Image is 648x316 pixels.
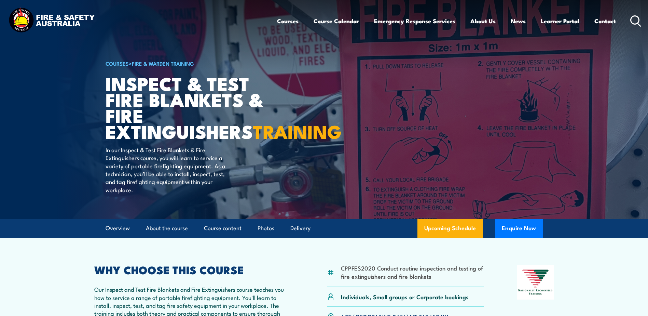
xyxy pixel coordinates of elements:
[204,219,242,237] a: Course content
[495,219,543,238] button: Enquire Now
[517,265,554,300] img: Nationally Recognised Training logo.
[374,12,455,30] a: Emergency Response Services
[470,12,496,30] a: About Us
[541,12,579,30] a: Learner Portal
[106,75,274,139] h1: Inspect & Test Fire Blankets & Fire Extinguishers
[290,219,311,237] a: Delivery
[417,219,483,238] a: Upcoming Schedule
[106,59,274,67] h6: >
[277,12,299,30] a: Courses
[106,146,230,194] p: In our Inspect & Test Fire Blankets & Fire Extinguishers course, you will learn to service a vari...
[314,12,359,30] a: Course Calendar
[132,60,194,67] a: Fire & Warden Training
[511,12,526,30] a: News
[106,219,130,237] a: Overview
[146,219,188,237] a: About the course
[253,117,342,145] strong: TRAINING
[258,219,274,237] a: Photos
[341,264,484,280] li: CPPFES2020 Conduct routine inspection and testing of fire extinguishers and fire blankets
[341,293,469,301] p: Individuals, Small groups or Corporate bookings
[94,265,294,274] h2: WHY CHOOSE THIS COURSE
[594,12,616,30] a: Contact
[106,60,129,67] a: COURSES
